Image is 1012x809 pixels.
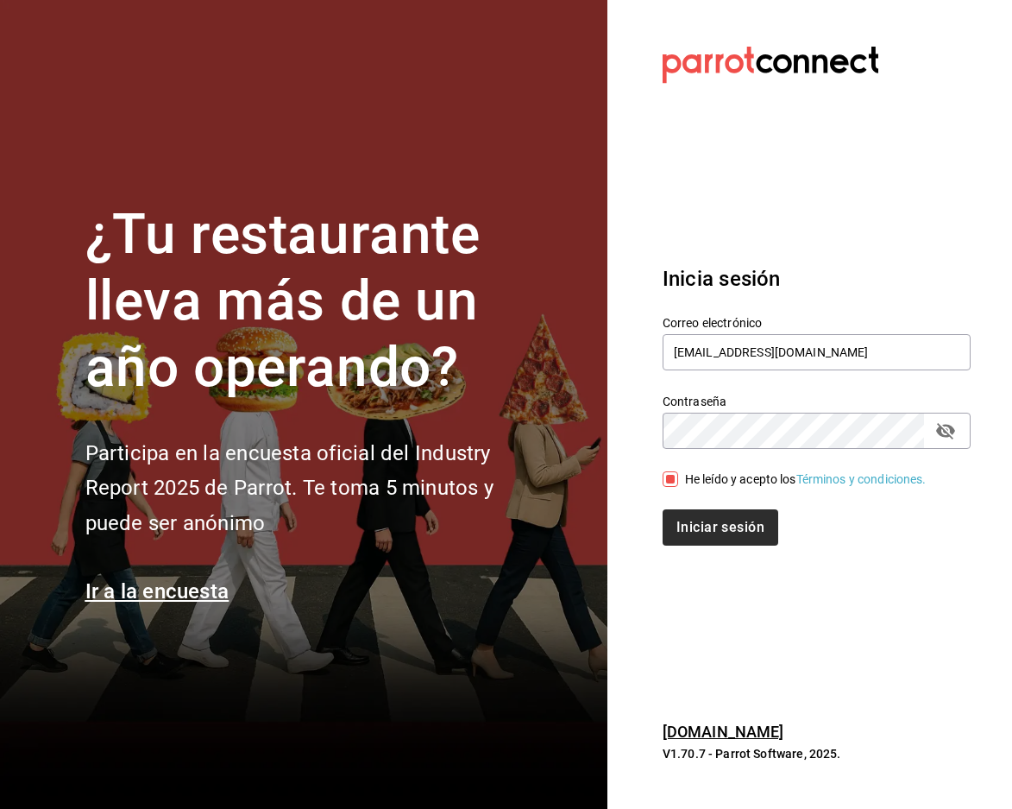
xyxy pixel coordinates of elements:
[685,471,927,489] div: He leído y acepto los
[663,334,971,370] input: Ingresa tu correo electrónico
[663,263,971,294] h3: Inicia sesión
[796,472,927,486] a: Términos y condiciones.
[663,745,971,762] p: V1.70.7 - Parrot Software, 2025.
[663,395,971,408] label: Contraseña
[85,579,229,604] a: Ir a la encuesta
[85,202,551,401] h1: ¿Tu restaurante lleva más de un año operando?
[663,509,778,546] button: Iniciar sesión
[931,416,960,446] button: passwordField
[85,436,551,541] h2: Participa en la encuesta oficial del Industry Report 2025 de Parrot. Te toma 5 minutos y puede se...
[663,317,971,329] label: Correo electrónico
[663,723,784,741] a: [DOMAIN_NAME]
